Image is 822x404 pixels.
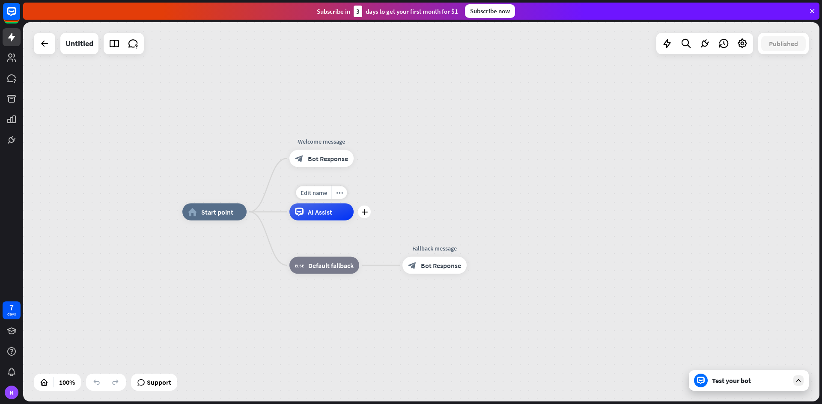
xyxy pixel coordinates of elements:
div: Welcome message [283,137,360,146]
div: Fallback message [396,244,473,253]
span: AI Assist [308,208,332,216]
span: Bot Response [421,261,461,270]
div: 7 [9,304,14,311]
span: Start point [201,208,233,216]
div: Untitled [66,33,93,54]
div: N [5,386,18,399]
div: 100% [57,375,77,389]
i: block_bot_response [295,154,304,163]
i: plus [361,209,368,215]
span: Default fallback [308,261,354,270]
i: block_bot_response [408,261,417,270]
div: Subscribe in days to get your first month for $1 [317,6,458,17]
span: Edit name [301,189,327,197]
span: Support [147,375,171,389]
div: Subscribe now [465,4,515,18]
i: home_2 [188,208,197,216]
div: 3 [354,6,362,17]
span: Bot Response [308,154,348,163]
i: block_fallback [295,261,304,270]
div: Test your bot [712,376,789,385]
a: 7 days [3,301,21,319]
i: more_horiz [336,189,343,196]
div: days [7,311,16,317]
button: Open LiveChat chat widget [7,3,33,29]
button: Published [761,36,806,51]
